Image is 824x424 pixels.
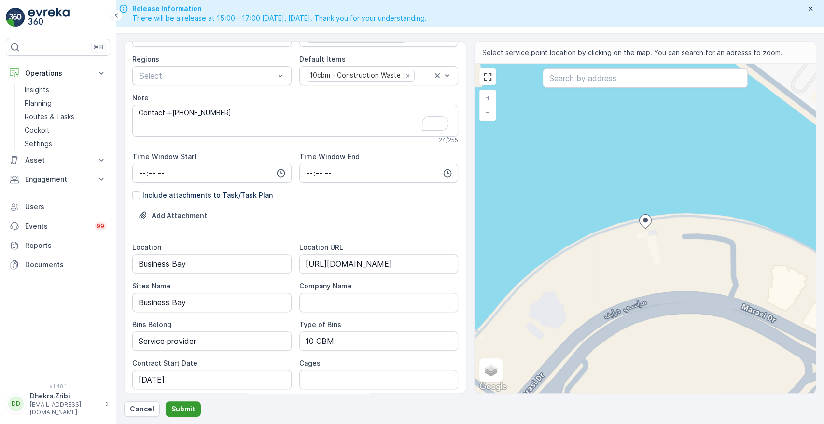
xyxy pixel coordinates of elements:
[132,243,161,251] label: Location
[132,4,427,14] span: Release Information
[97,222,104,230] p: 99
[299,55,346,63] label: Default Items
[30,401,99,416] p: [EMAIL_ADDRESS][DOMAIN_NAME]
[132,208,213,223] button: Upload File
[480,359,502,381] a: Layers
[30,391,99,401] p: Dhekra.Zribi
[142,191,273,200] p: Include attachments to Task/Task Plan
[132,14,427,23] span: There will be a release at 15:00 - 17:00 [DATE], [DATE]. Thank you for your understanding.
[94,43,103,51] p: ⌘B
[477,381,509,393] img: Google
[299,359,321,367] label: Cages
[25,112,74,122] p: Routes & Tasks
[6,391,110,416] button: DDDhekra.Zribi[EMAIL_ADDRESS][DOMAIN_NAME]
[21,83,110,96] a: Insights
[25,260,106,270] p: Documents
[486,94,490,102] span: +
[132,105,458,137] textarea: To enrich screen reader interactions, please activate Accessibility in Grammarly extension settings
[124,401,160,417] button: Cancel
[21,110,110,123] a: Routes & Tasks
[25,221,89,231] p: Events
[543,68,747,88] input: Search by address
[482,48,782,57] span: Select service point location by clicking on the map. You can search for an adresss to zoom.
[132,359,197,367] label: Contract Start Date
[132,152,197,161] label: Time Window Start
[25,202,106,212] p: Users
[6,64,110,83] button: Operations
[132,282,171,290] label: Sites Name
[299,243,343,251] label: Location URL
[477,381,509,393] a: Open this area in Google Maps (opens a new window)
[6,236,110,255] a: Reports
[6,255,110,274] a: Documents
[6,150,110,170] button: Asset
[171,404,195,414] p: Submit
[132,320,171,328] label: Bins Belong
[25,68,91,78] p: Operations
[6,383,110,389] span: v 1.48.1
[299,152,360,161] label: Time Window End
[6,170,110,189] button: Engagement
[307,70,402,81] div: 10cbm - Construction Waste
[140,70,275,82] p: Select
[21,123,110,137] a: Cockpit
[166,401,201,417] button: Submit
[480,105,495,120] a: Zoom Out
[130,404,154,414] p: Cancel
[152,211,207,220] p: Add Attachment
[21,137,110,150] a: Settings
[25,241,106,250] p: Reports
[6,8,25,27] img: logo
[25,98,52,108] p: Planning
[439,137,458,144] p: 24 / 255
[6,217,110,236] a: Events99
[28,8,70,27] img: logo_light-DOdMpM7g.png
[299,282,352,290] label: Company Name
[25,139,52,149] p: Settings
[480,69,495,84] a: View Fullscreen
[21,96,110,110] a: Planning
[8,396,24,411] div: DD
[25,155,91,165] p: Asset
[403,71,413,80] div: Remove 10cbm - Construction Waste
[25,125,50,135] p: Cockpit
[480,91,495,105] a: Zoom In
[299,320,341,328] label: Type of Bins
[132,55,159,63] label: Regions
[25,85,49,95] p: Insights
[132,94,149,102] label: Note
[6,197,110,217] a: Users
[25,175,91,184] p: Engagement
[486,108,490,116] span: −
